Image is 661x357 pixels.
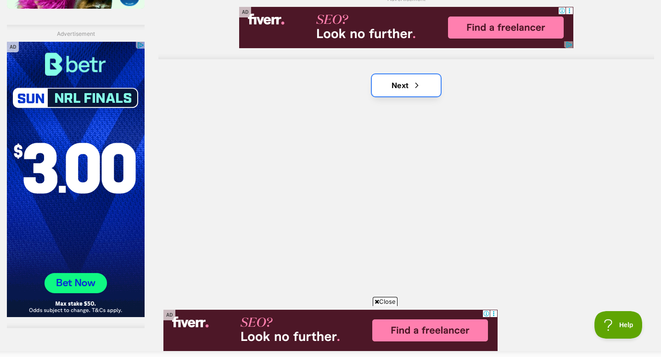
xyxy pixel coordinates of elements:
iframe: Help Scout Beacon - Open [594,311,643,339]
span: AD [163,310,175,320]
a: Next page [372,74,441,96]
span: AD [7,42,19,52]
nav: Pagination [158,74,654,96]
div: Advertisement [7,25,145,328]
span: Close [373,297,398,306]
span: AD [239,7,251,17]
